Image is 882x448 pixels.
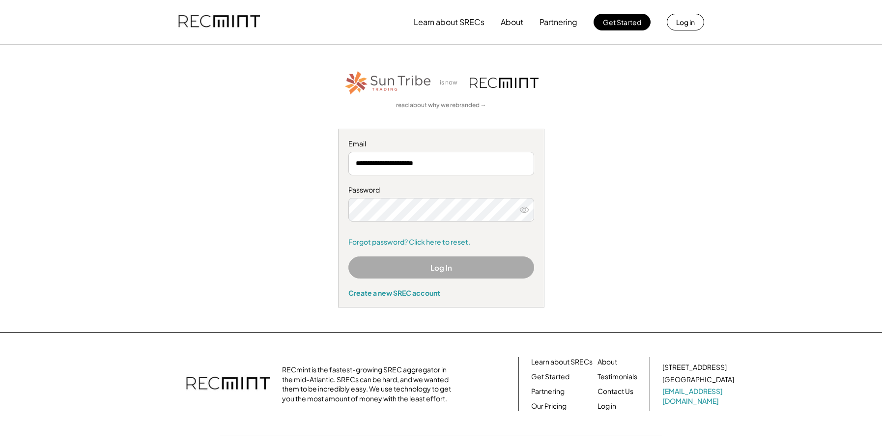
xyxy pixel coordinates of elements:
a: Our Pricing [531,401,567,411]
div: [GEOGRAPHIC_DATA] [662,375,734,385]
button: Log in [667,14,704,30]
button: Log In [348,256,534,279]
div: is now [437,79,465,87]
div: Create a new SREC account [348,288,534,297]
a: Log in [597,401,616,411]
a: Partnering [531,387,565,396]
div: Email [348,139,534,149]
div: RECmint is the fastest-growing SREC aggregator in the mid-Atlantic. SRECs can be hard, and we wan... [282,365,456,403]
a: Learn about SRECs [531,357,593,367]
button: About [501,12,523,32]
div: Password [348,185,534,195]
a: [EMAIL_ADDRESS][DOMAIN_NAME] [662,387,736,406]
a: About [597,357,617,367]
img: recmint-logotype%403x.png [186,367,270,401]
img: STT_Horizontal_Logo%2B-%2BColor.png [344,69,432,96]
button: Get Started [594,14,651,30]
button: Learn about SRECs [414,12,484,32]
div: [STREET_ADDRESS] [662,363,727,372]
button: Partnering [540,12,577,32]
a: read about why we rebranded → [396,101,486,110]
img: recmint-logotype%403x.png [470,78,539,88]
a: Get Started [531,372,569,382]
a: Forgot password? Click here to reset. [348,237,534,247]
img: recmint-logotype%403x.png [178,5,260,39]
a: Testimonials [597,372,637,382]
a: Contact Us [597,387,633,396]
